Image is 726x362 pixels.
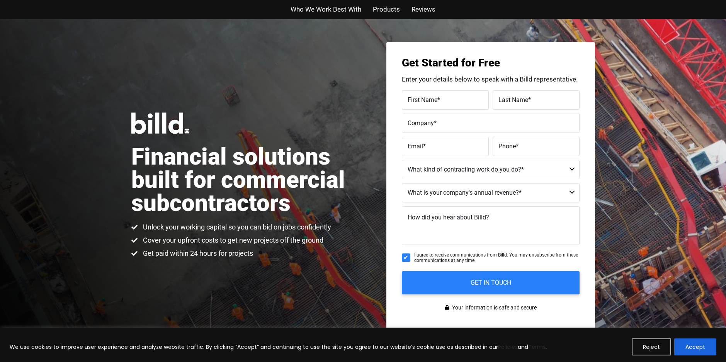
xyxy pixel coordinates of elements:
[408,119,434,126] span: Company
[408,142,423,150] span: Email
[411,4,435,15] a: Reviews
[498,343,518,351] a: Policies
[141,236,323,245] span: Cover your upfront costs to get new projects off the ground
[408,214,489,221] span: How did you hear about Billd?
[402,253,410,262] input: I agree to receive communications from Billd. You may unsubscribe from these communications at an...
[141,249,253,258] span: Get paid within 24 hours for projects
[402,76,580,83] p: Enter your details below to speak with a Billd representative.
[373,4,400,15] a: Products
[408,96,437,103] span: First Name
[498,142,516,150] span: Phone
[498,96,528,103] span: Last Name
[402,271,580,294] input: GET IN TOUCH
[291,4,361,15] a: Who We Work Best With
[402,58,580,68] h3: Get Started for Free
[10,342,547,352] p: We use cookies to improve user experience and analyze website traffic. By clicking “Accept” and c...
[141,223,331,232] span: Unlock your working capital so you can bid on jobs confidently
[131,145,363,215] h1: Financial solutions built for commercial subcontractors
[674,338,716,355] button: Accept
[414,252,580,263] span: I agree to receive communications from Billd. You may unsubscribe from these communications at an...
[528,343,546,351] a: Terms
[450,302,537,313] span: Your information is safe and secure
[632,338,671,355] button: Reject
